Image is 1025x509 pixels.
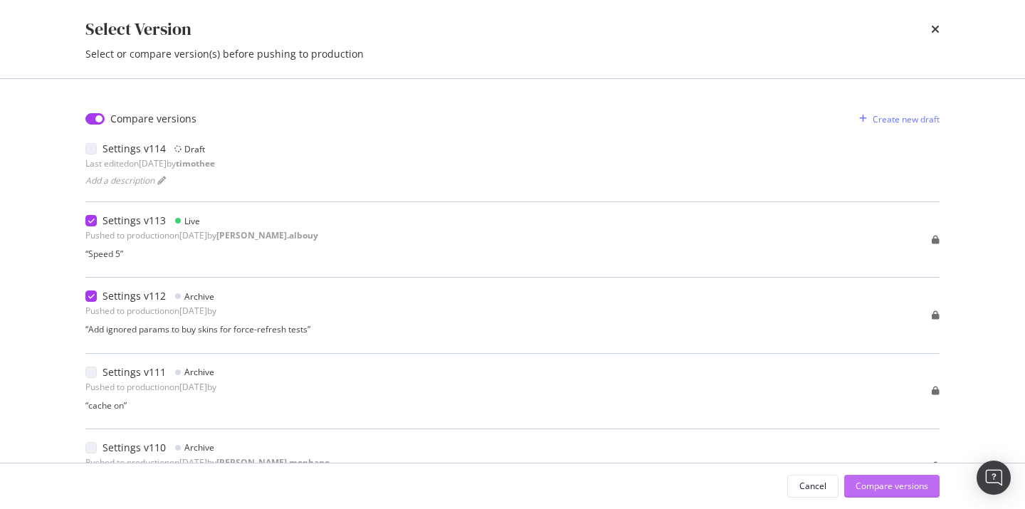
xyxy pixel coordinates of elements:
div: Pushed to production on [DATE] by [85,381,216,393]
div: Compare versions [856,480,928,492]
div: Draft [184,143,205,155]
b: timothee [176,157,215,169]
button: Cancel [787,475,839,498]
div: Pushed to production on [DATE] by [85,305,216,317]
div: Last edited on [DATE] by [85,157,215,169]
button: Compare versions [844,475,940,498]
div: Settings v110 [102,441,166,455]
span: Add a description [85,174,154,187]
div: Archive [184,366,214,378]
div: “ cache on ” [85,399,216,411]
div: Compare versions [110,112,196,126]
div: Settings v111 [102,365,166,379]
div: Settings v113 [102,214,166,228]
div: Select Version [85,17,191,41]
b: [PERSON_NAME].mephane [216,456,330,468]
div: Settings v112 [102,289,166,303]
div: “ Speed 5 ” [85,248,318,260]
div: Select or compare version(s) before pushing to production [85,47,940,61]
div: Settings v114 [102,142,166,156]
div: “ Add ignored params to buy skins for force-refresh tests ” [85,323,310,335]
div: Archive [184,441,214,453]
div: Pushed to production on [DATE] by [85,229,318,241]
button: Create new draft [853,107,940,130]
div: times [931,17,940,41]
div: Create new draft [873,113,940,125]
div: Live [184,215,200,227]
div: Open Intercom Messenger [977,461,1011,495]
div: Cancel [799,480,826,492]
div: Archive [184,290,214,303]
b: [PERSON_NAME].albouy [216,229,318,241]
div: Pushed to production on [DATE] by [85,456,330,468]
